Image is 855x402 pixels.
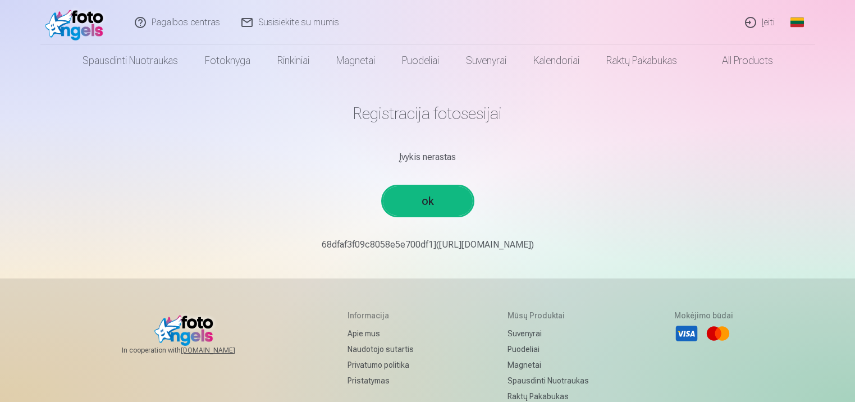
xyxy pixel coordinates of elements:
a: Spausdinti nuotraukas [507,373,589,389]
div: Įvykis nerastas [100,150,756,164]
a: Naudotojo sutartis [348,341,422,357]
a: Fotoknyga [191,45,264,76]
span: In cooperation with [122,346,262,355]
a: Rinkiniai [264,45,323,76]
img: /fa2 [45,4,109,40]
a: Puodeliai [388,45,452,76]
li: Visa [674,321,699,346]
a: Magnetai [323,45,388,76]
h5: Mūsų produktai [507,310,589,321]
h5: Informacija [348,310,422,321]
h5: Mokėjimo būdai [674,310,733,321]
a: Privatumo politika [348,357,422,373]
a: [DOMAIN_NAME] [181,346,262,355]
a: Pristatymas [348,373,422,389]
a: All products [691,45,787,76]
a: Puodeliai [507,341,589,357]
a: Suvenyrai [452,45,520,76]
a: ok [383,186,473,216]
a: Magnetai [507,357,589,373]
li: Mastercard [706,321,730,346]
a: Suvenyrai [507,326,589,341]
h1: Registracija fotosesijai [100,103,756,124]
a: Kalendoriai [520,45,593,76]
a: Apie mus [348,326,422,341]
a: Raktų pakabukas [593,45,691,76]
a: Spausdinti nuotraukas [69,45,191,76]
p: 68dfaf3f09c8058e5e700df1]([URL][DOMAIN_NAME]) [100,238,756,252]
